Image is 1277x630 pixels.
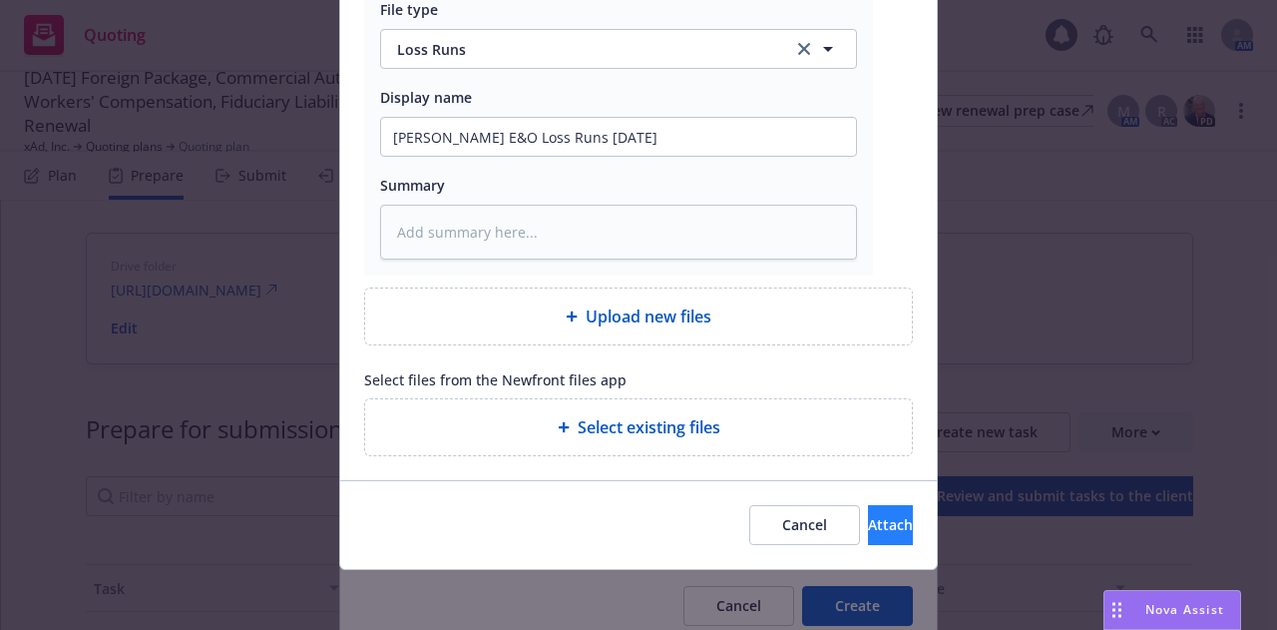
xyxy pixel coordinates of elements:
span: Display name [380,88,472,107]
span: Loss Runs [397,39,774,60]
button: Cancel [749,505,860,545]
button: Attach [868,505,913,545]
span: Attach [868,515,913,534]
a: clear selection [792,37,816,61]
div: Upload new files [364,288,913,345]
span: Summary [380,176,445,195]
div: Drag to move [1104,591,1129,629]
span: Cancel [782,515,827,534]
span: Select existing files [578,415,720,439]
button: Loss Runsclear selection [380,29,857,69]
span: Upload new files [586,305,711,328]
span: Select files from the Newfront files app [364,369,913,390]
button: Nova Assist [1103,590,1241,630]
div: Select existing files [364,398,913,456]
input: Add display name here... [381,118,856,156]
span: Nova Assist [1145,601,1224,618]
